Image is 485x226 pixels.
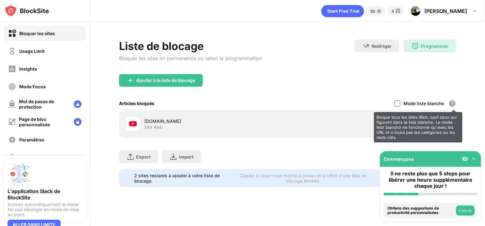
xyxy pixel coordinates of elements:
[19,66,37,72] div: Insights
[74,100,81,108] img: lock-menu.svg
[19,84,46,89] div: Mode Focus
[424,8,467,14] div: [PERSON_NAME]
[179,154,194,160] div: Import
[384,171,477,189] div: Il ne reste plus que 5 steps pour libérer une heure supplémentaire chaque jour !
[8,163,30,185] img: push-slack.svg
[8,202,82,217] div: Activez automatiquement le mode Ne pas déranger en mode de mise au point.
[404,101,444,106] div: Mode liste blanche
[8,154,16,161] img: about-off.svg
[372,43,392,49] div: Rediriger
[119,40,262,53] div: Liste de blocage
[384,156,414,162] div: Commençons
[144,118,287,124] div: [DOMAIN_NAME]
[19,99,69,110] div: Mot de passe de protection
[144,124,163,130] div: Site Web
[136,78,195,83] div: Ajouter à la liste de blocage
[8,29,16,37] img: block-on.svg
[19,48,45,54] div: Usage Limit
[462,156,468,162] img: eye-not-visible.svg
[8,100,16,108] img: password-protection-off.svg
[129,120,137,128] img: favicons
[471,156,477,162] img: omni-setup-toggle.svg
[19,116,69,127] div: Page de bloc personnalisée
[8,136,16,144] img: settings-off.svg
[394,7,402,15] img: reward-small.svg
[8,65,16,73] img: insights-off.svg
[8,47,16,55] img: time-usage-off.svg
[134,173,227,184] div: 2 sites restants à ajouter à votre liste de blocage.
[4,4,49,17] img: logo-blocksite.svg
[375,7,383,15] img: points-small.svg
[231,173,375,184] div: Cliquez ici pour vous mettre à niveau et profiter d'une liste de blocage illimitée.
[370,9,375,14] div: 50
[19,31,55,36] div: Bloquer les sites
[410,6,421,16] img: ACg8ocIq0Y-G2R6OkG8SrL69_vi5KYHUZ3gAxvtBp0HXDoRb0CJYRtI=s96-c
[119,55,262,61] div: Bloquer les sites en permanence ou selon la programmation
[392,9,394,14] div: 4
[136,154,151,160] div: Export
[19,137,44,142] div: Paramêtres
[387,206,454,215] div: Obtiens des suggestions de productivité personnalisées
[8,188,82,201] div: L'application Slack de BlockSite
[374,112,462,142] div: Bloque tous les sites Web, sauf ceux qui figurent dans ta liste blanche. Le mode liste blanche ne...
[456,205,475,216] button: Fais-le
[321,5,364,17] div: animation
[421,43,448,49] div: Programmer
[119,101,154,106] div: Articles bloqués
[74,118,81,126] img: lock-menu.svg
[8,83,16,91] img: focus-off.svg
[8,118,16,126] img: customize-block-page-off.svg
